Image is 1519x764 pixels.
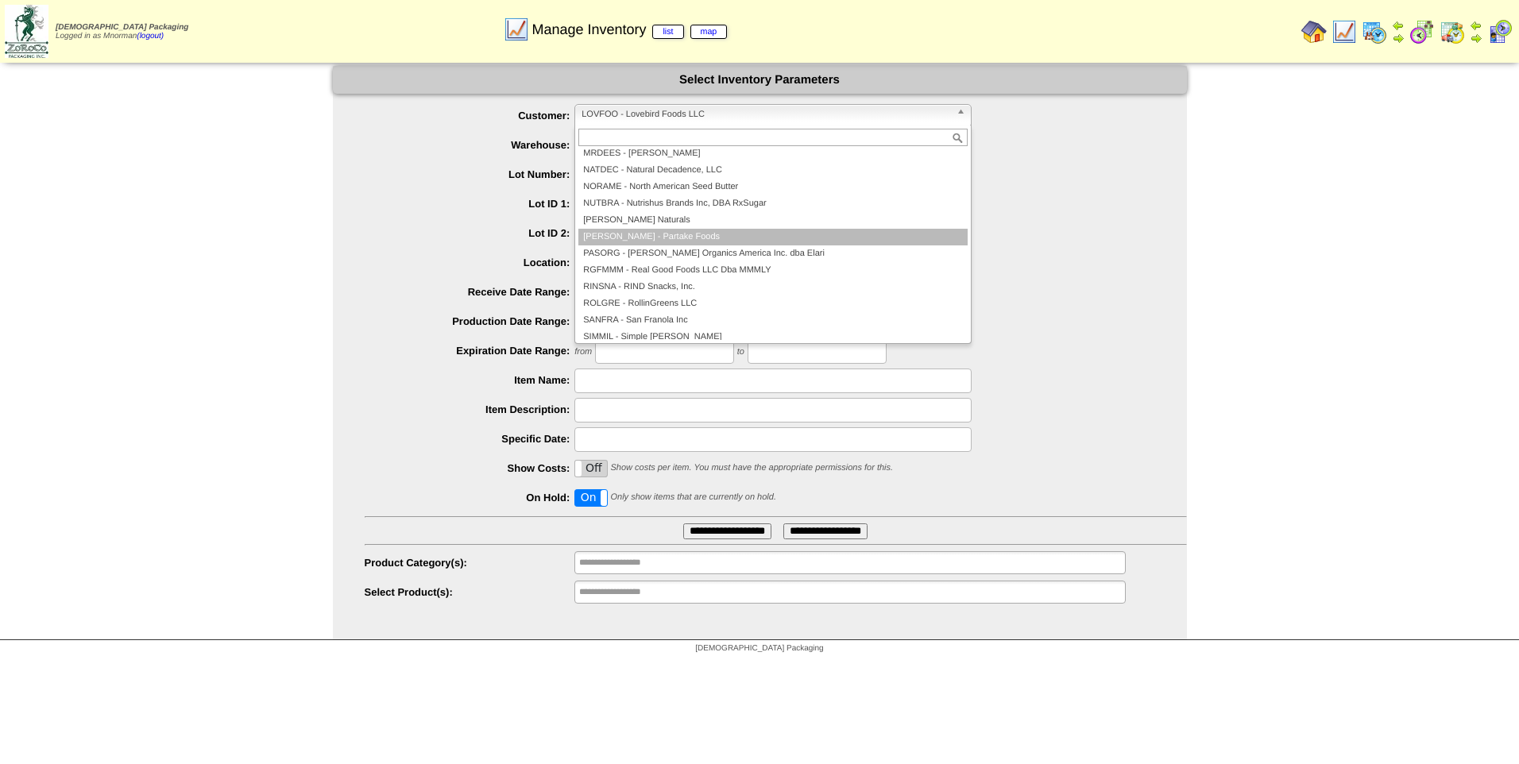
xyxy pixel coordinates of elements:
img: arrowleft.gif [1392,19,1405,32]
div: OnOff [574,489,608,507]
li: SIMMIL - Simple [PERSON_NAME] [578,329,968,345]
label: On Hold: [365,492,575,504]
img: line_graph.gif [1332,19,1357,44]
img: zoroco-logo-small.webp [5,5,48,58]
span: Manage Inventory [531,21,727,38]
span: to [737,347,744,357]
label: On [575,490,607,506]
label: Item Description: [365,403,575,415]
label: Show Costs: [365,462,575,474]
div: OnOff [574,460,608,477]
span: Show costs per item. You must have the appropriate permissions for this. [610,463,893,473]
li: NORAME - North American Seed Butter [578,179,968,195]
label: Off [575,461,607,477]
img: arrowright.gif [1392,32,1405,44]
li: RINSNA - RIND Snacks, Inc. [578,279,968,295]
a: list [652,25,683,39]
img: calendarprod.gif [1362,19,1387,44]
li: MRDEES - [PERSON_NAME] [578,145,968,162]
img: calendarinout.gif [1440,19,1465,44]
img: home.gif [1301,19,1327,44]
span: LOVFOO - Lovebird Foods LLC [582,105,950,124]
span: Logged in as Mnorman [56,23,188,41]
label: Warehouse: [365,139,575,151]
span: [DEMOGRAPHIC_DATA] Packaging [695,644,823,653]
label: Lot ID 1: [365,198,575,210]
li: NATDEC - Natural Decadence, LLC [578,162,968,179]
label: Receive Date Range: [365,286,575,298]
label: Product Category(s): [365,557,575,569]
label: Lot Number: [365,168,575,180]
label: Item Name: [365,374,575,386]
label: Specific Date: [365,433,575,445]
li: SANFRA - San Franola Inc [578,312,968,329]
div: Select Inventory Parameters [333,66,1187,94]
a: (logout) [137,32,164,41]
img: line_graph.gif [504,17,529,42]
li: NUTBRA - Nutrishus Brands Inc, DBA RxSugar [578,195,968,212]
img: calendarblend.gif [1409,19,1435,44]
label: Expiration Date Range: [365,345,575,357]
li: PASORG - [PERSON_NAME] Organics America Inc. dba Elari [578,245,968,262]
li: RGFMMM - Real Good Foods LLC Dba MMMLY [578,262,968,279]
label: Production Date Range: [365,315,575,327]
label: Lot ID 2: [365,227,575,239]
label: Select Product(s): [365,586,575,598]
span: [DEMOGRAPHIC_DATA] Packaging [56,23,188,32]
a: map [690,25,728,39]
li: ROLGRE - RollinGreens LLC [578,295,968,312]
img: arrowright.gif [1470,32,1482,44]
label: Customer: [365,110,575,122]
label: Location: [365,257,575,268]
img: calendarcustomer.gif [1487,19,1513,44]
img: arrowleft.gif [1470,19,1482,32]
li: [PERSON_NAME] Naturals [578,212,968,229]
span: Only show items that are currently on hold. [610,492,775,502]
li: [PERSON_NAME] - Partake Foods [578,229,968,245]
span: from [574,347,592,357]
